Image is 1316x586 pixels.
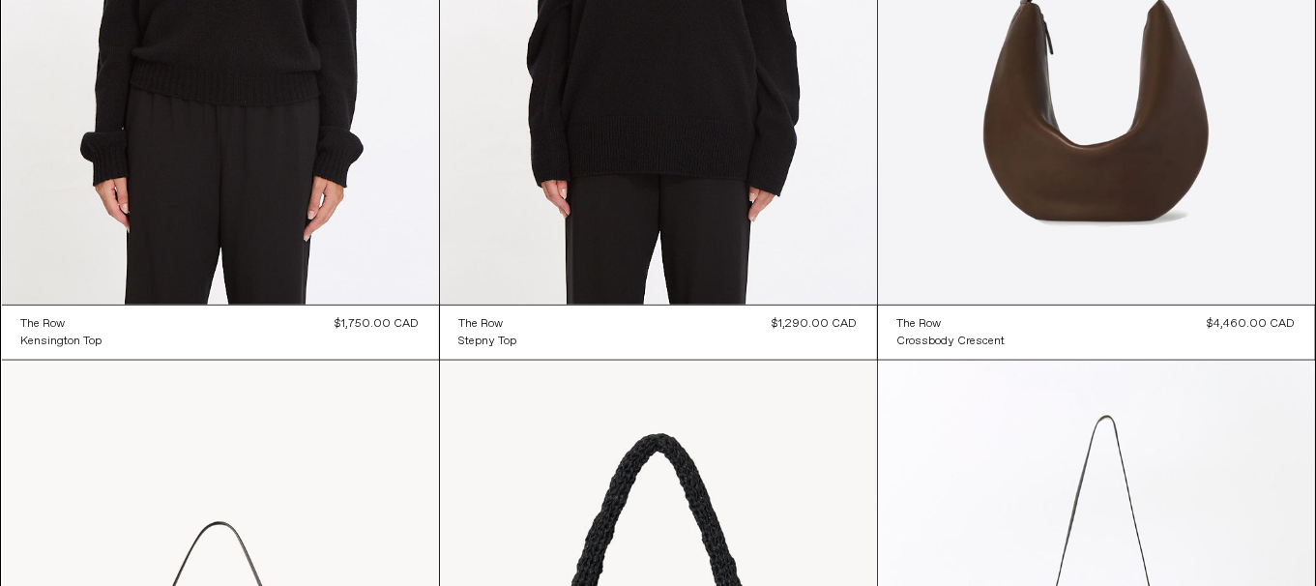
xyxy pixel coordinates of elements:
[897,333,1006,350] a: Crossbody Crescent
[21,316,66,333] div: The Row
[459,333,517,350] a: Stepny Top
[336,315,420,333] div: $1,750.00 CAD
[21,333,102,350] a: Kensington Top
[459,316,504,333] div: The Row
[897,315,1006,333] a: The Row
[459,315,517,333] a: The Row
[897,334,1006,350] div: Crossbody Crescent
[21,334,102,350] div: Kensington Top
[459,334,517,350] div: Stepny Top
[773,315,858,333] div: $1,290.00 CAD
[21,315,102,333] a: The Row
[897,316,942,333] div: The Row
[1208,315,1296,333] div: $4,460.00 CAD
